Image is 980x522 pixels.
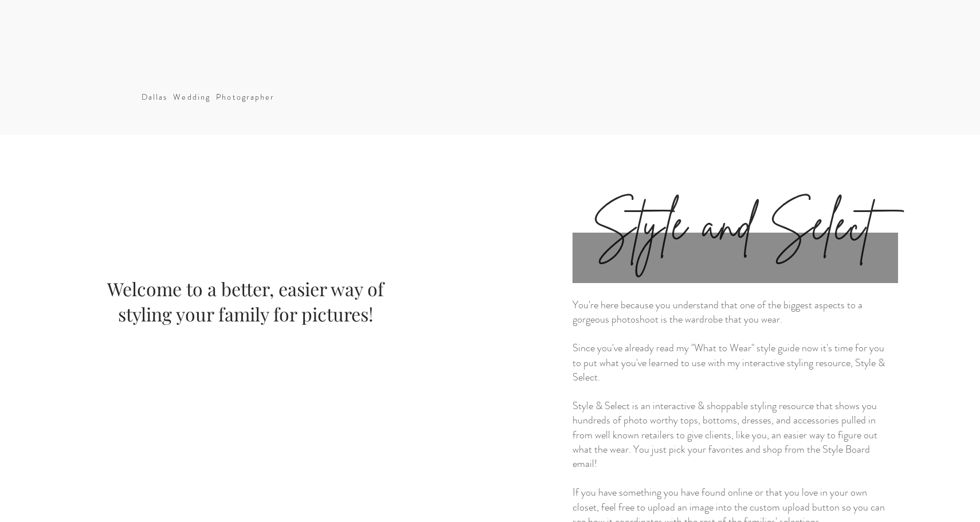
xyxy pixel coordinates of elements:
p: Since you've already read my "What to Wear" style guide now it's time for you to put what you've ... [573,341,893,384]
a: Dallas Wedding Photographer [142,91,275,103]
span: Style and Select [593,194,873,256]
p: Style & Select is an interactive & shoppable styling resource that shows you hundreds of photo wo... [573,399,893,471]
span: Welcome to a better, easier way of styling your family for pictures! [107,276,384,326]
p: You're here because you understand that one of the biggest aspects to a gorgeous photoshoot is th... [573,298,893,327]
